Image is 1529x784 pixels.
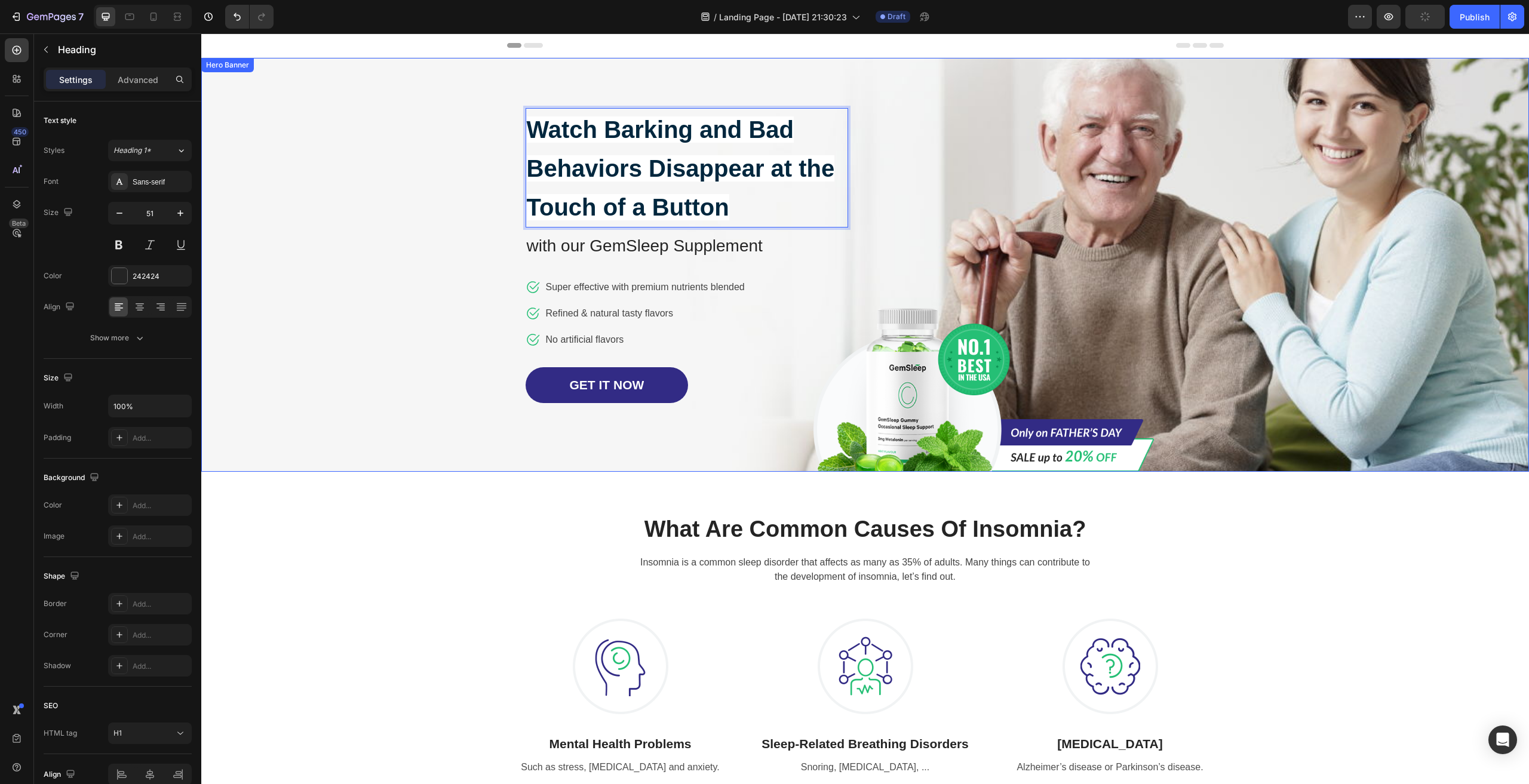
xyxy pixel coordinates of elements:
div: Beta [9,219,29,228]
div: Add... [133,531,189,542]
div: Border [44,598,67,609]
span: Landing Page - [DATE] 21:30:23 [719,11,847,23]
div: Show more [90,332,146,344]
div: Styles [44,145,65,156]
span: / [714,11,717,23]
p: Sleep-Related Breathing Disorders [552,701,776,720]
div: 450 [11,127,29,137]
div: HTML tag [44,728,77,739]
p: Snoring, [MEDICAL_DATA], ... [552,727,776,741]
div: Hero Banner [2,26,50,37]
div: Add... [133,661,189,672]
p: Settings [59,73,93,86]
button: H1 [108,722,192,744]
p: with our GemSleep Supplement [326,200,646,225]
img: Alt Image [371,585,467,681]
div: Corner [44,629,67,640]
div: GET IT NOW [369,342,443,361]
img: Alt Image [607,253,954,438]
p: 7 [78,10,84,24]
div: Undo/Redo [225,5,274,29]
p: Insomnia is a common sleep disorder that affects as many as 35% of adults. Many things can contri... [435,522,893,551]
button: Heading 1* [108,140,192,161]
img: Alt Image [616,585,712,681]
p: Such as stress, [MEDICAL_DATA] and anxiety. [307,727,532,741]
p: What Are Common Causes Of Insomnia? [307,482,1021,510]
span: Heading 1* [113,145,151,156]
div: Sans-serif [133,177,189,187]
div: Image [44,531,65,542]
p: Refined & natural tasty flavors [345,273,544,287]
div: Open Intercom Messenger [1488,725,1517,754]
input: Auto [109,395,191,417]
button: 7 [5,5,89,29]
button: Publish [1450,5,1500,29]
div: Color [44,500,62,511]
p: Alzheimer’s disease or Parkinson’s disease. [797,727,1021,741]
div: SEO [44,700,58,711]
div: Text style [44,115,76,126]
div: Color [44,270,62,281]
button: Show more [44,327,192,349]
div: Publish [1460,11,1490,23]
div: Size [44,205,75,221]
div: Padding [44,432,71,443]
p: [MEDICAL_DATA] [797,701,1021,720]
span: H1 [113,728,122,737]
p: Super effective with premium nutrients blended [345,247,544,261]
iframe: Design area [201,33,1529,784]
span: Draft [888,11,905,22]
div: Background [44,470,102,486]
div: Add... [133,599,189,610]
div: Shape [44,568,82,585]
div: Align [44,767,78,783]
div: Font [44,176,59,187]
img: Alt Image [861,585,957,681]
div: Add... [133,500,189,511]
p: Advanced [118,73,158,86]
p: Heading [58,42,187,57]
a: GET IT NOW [324,334,487,370]
p: No artificial flavors [345,299,544,313]
h1: Rich Text Editor. Editing area: main [324,75,647,194]
div: Add... [133,433,189,444]
strong: Watch Barking and Bad Behaviors Disappear at the Touch of a Button [326,83,634,187]
div: Size [44,370,75,386]
div: Add... [133,630,189,641]
div: 242424 [133,271,189,282]
p: Mental Health Problems [307,701,532,720]
div: Align [44,299,77,315]
div: Width [44,401,63,411]
div: Shadow [44,660,71,671]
